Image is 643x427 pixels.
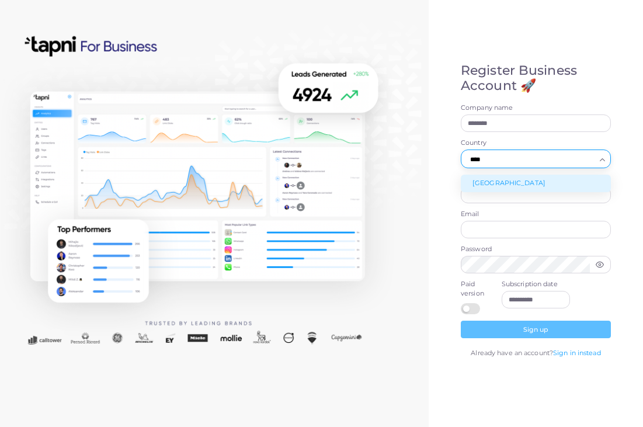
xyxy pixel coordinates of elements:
a: Sign in instead [553,349,601,357]
h4: Register Business Account 🚀 [461,63,611,94]
input: Search for option [466,153,595,166]
div: Search for option [461,150,611,168]
span: Already have an account? [471,349,553,357]
label: Email [461,210,611,219]
label: Country [461,138,611,148]
label: Company name [461,103,611,113]
label: Paid version [461,280,489,298]
label: Subscription date [502,280,571,289]
label: Password [461,245,611,254]
label: Full Name [461,175,611,184]
li: [GEOGRAPHIC_DATA] [461,175,611,192]
button: Sign up [461,321,611,338]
